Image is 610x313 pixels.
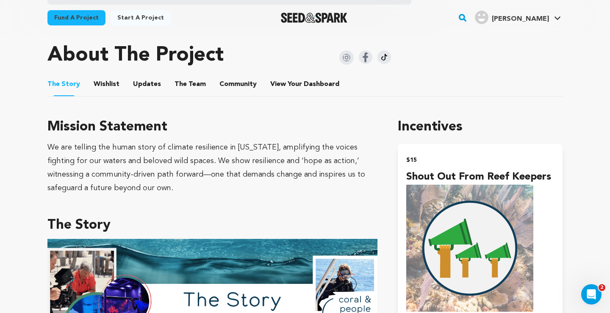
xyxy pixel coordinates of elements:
span: Story [47,79,80,89]
span: Dashboard [304,79,339,89]
span: The [47,79,60,89]
img: incentive [406,185,533,312]
a: Larson A.'s Profile [473,9,563,24]
span: Community [219,79,257,89]
div: Larson A.'s Profile [475,11,549,24]
span: Team [175,79,206,89]
a: Start a project [111,10,171,25]
h1: Incentives [398,117,563,137]
img: Seed&Spark Facebook Icon [359,50,372,64]
span: [PERSON_NAME] [492,16,549,22]
img: user.png [475,11,488,24]
img: Seed&Spark Instagram Icon [339,50,354,65]
h4: Shout out from Reef Keepers [406,169,554,185]
span: 2 [599,284,605,291]
a: ViewYourDashboard [270,79,341,89]
span: Updates [133,79,161,89]
span: Your [270,79,341,89]
iframe: Intercom live chat [581,284,602,305]
a: Seed&Spark Homepage [281,13,347,23]
h3: The Story [47,215,377,235]
span: The [175,79,187,89]
h3: Mission Statement [47,117,377,137]
h2: $15 [406,154,554,166]
span: Larson A.'s Profile [473,9,563,27]
a: Fund a project [47,10,105,25]
span: Wishlist [94,79,119,89]
img: Seed&Spark Tiktok Icon [377,50,391,64]
img: Seed&Spark Logo Dark Mode [281,13,347,23]
div: We are telling the human story of climate resilience in [US_STATE], amplifying the voices fightin... [47,141,377,195]
h1: About The Project [47,45,224,66]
